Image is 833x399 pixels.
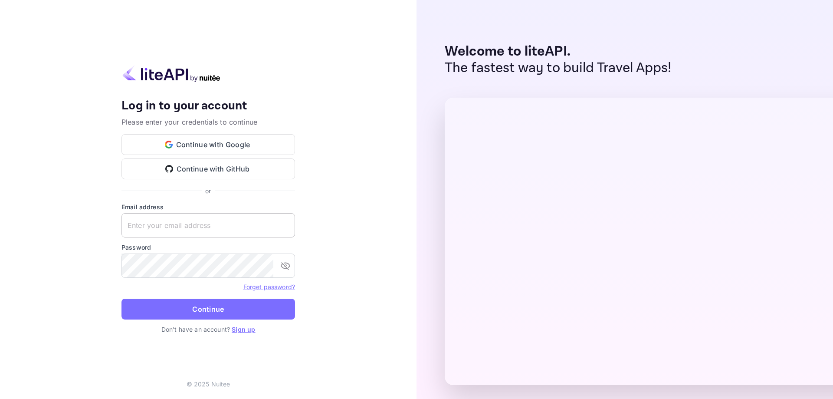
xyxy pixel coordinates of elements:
a: Forget password? [243,283,295,290]
button: Continue with Google [121,134,295,155]
label: Password [121,243,295,252]
button: Continue with GitHub [121,158,295,179]
button: toggle password visibility [277,257,294,274]
a: Sign up [232,326,255,333]
label: Email address [121,202,295,211]
p: or [205,186,211,195]
p: Welcome to liteAPI. [445,43,672,60]
keeper-lock: Open Keeper Popup [279,220,289,231]
p: The fastest way to build Travel Apps! [445,60,672,76]
p: © 2025 Nuitee [187,379,230,389]
input: Enter your email address [121,213,295,237]
button: Continue [121,299,295,320]
h4: Log in to your account [121,99,295,114]
p: Don't have an account? [121,325,295,334]
a: Forget password? [243,282,295,291]
img: liteapi [121,65,221,82]
p: Please enter your credentials to continue [121,117,295,127]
